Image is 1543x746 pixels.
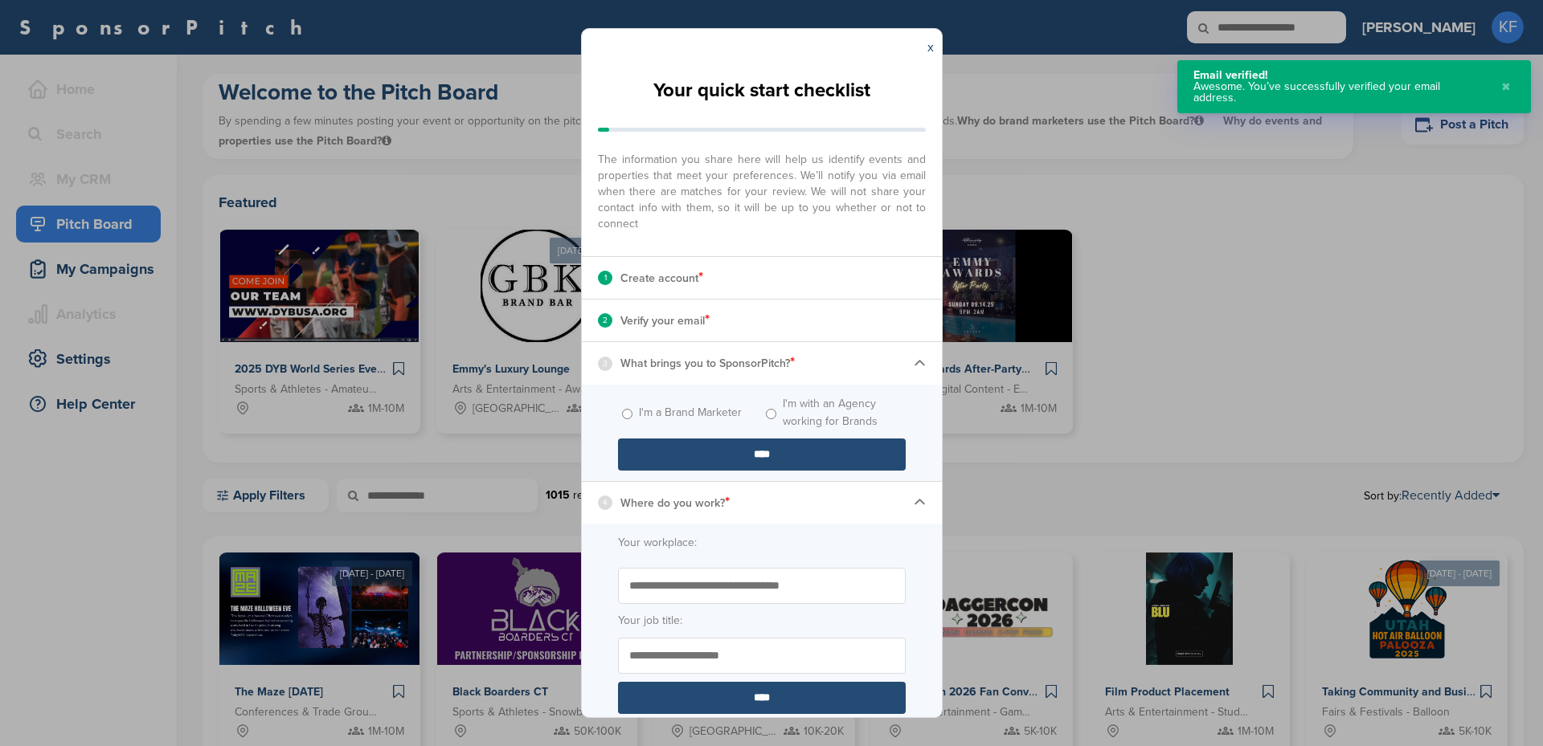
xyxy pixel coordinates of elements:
div: 4 [598,495,612,510]
p: Create account [620,267,703,288]
a: x [927,39,934,55]
div: Awesome. You’ve successfully verified your email address. [1193,81,1485,104]
p: Verify your email [620,310,710,331]
button: Close [1497,70,1515,104]
div: 2 [598,313,612,328]
img: Checklist arrow 1 [914,357,926,369]
div: Email verified! [1193,70,1485,81]
div: 1 [598,271,612,285]
div: 3 [598,357,612,371]
span: The information you share here will help us identify events and properties that meet your prefere... [598,144,926,232]
p: What brings you to SponsorPitch? [620,353,795,373]
p: Where do you work? [620,492,730,513]
img: Checklist arrow 1 [914,496,926,508]
label: I'm a Brand Marketer [639,404,742,422]
label: Your workplace: [618,534,906,552]
h2: Your quick start checklist [653,73,870,108]
label: I'm with an Agency working for Brands [783,395,906,430]
label: Your job title: [618,612,906,630]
